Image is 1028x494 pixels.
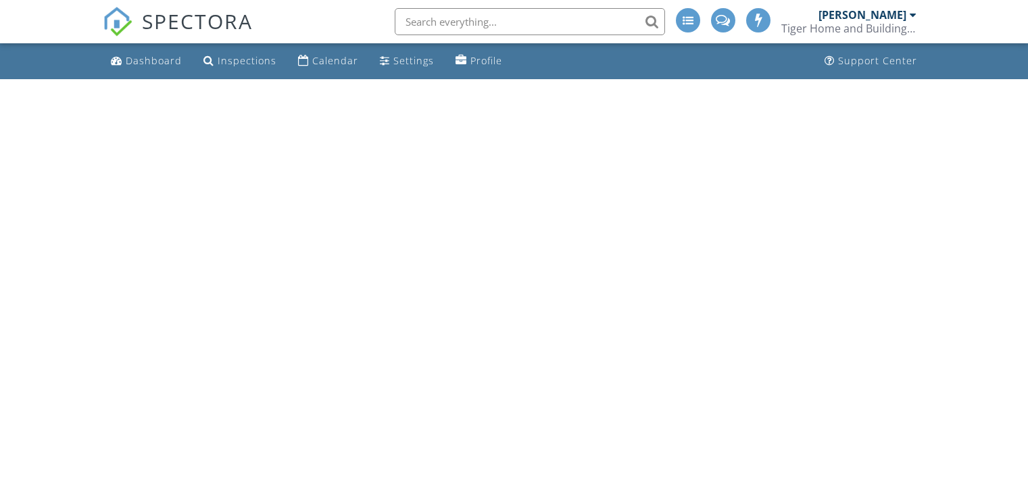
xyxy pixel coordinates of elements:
[818,8,906,22] div: [PERSON_NAME]
[838,54,917,67] div: Support Center
[393,54,434,67] div: Settings
[103,18,253,47] a: SPECTORA
[218,54,276,67] div: Inspections
[470,54,502,67] div: Profile
[395,8,665,35] input: Search everything...
[312,54,358,67] div: Calendar
[450,49,508,74] a: Profile
[103,7,132,37] img: The Best Home Inspection Software - Spectora
[126,54,182,67] div: Dashboard
[374,49,439,74] a: Settings
[105,49,187,74] a: Dashboard
[142,7,253,35] span: SPECTORA
[293,49,364,74] a: Calendar
[198,49,282,74] a: Inspections
[819,49,923,74] a: Support Center
[781,22,916,35] div: Tiger Home and Building Inspections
